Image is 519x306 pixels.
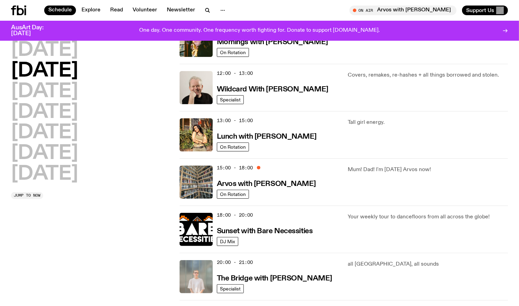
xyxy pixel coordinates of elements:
[163,6,199,15] a: Newsletter
[348,213,508,221] p: Your weekly tour to dancefloors from all across the globe!
[217,37,328,46] a: Mornings with [PERSON_NAME]
[11,144,78,163] button: [DATE]
[220,144,246,149] span: On Rotation
[11,61,78,81] button: [DATE]
[14,194,40,197] span: Jump to now
[217,48,249,57] a: On Rotation
[220,191,246,197] span: On Rotation
[220,50,246,55] span: On Rotation
[217,117,253,124] span: 13:00 - 15:00
[217,179,316,188] a: Arvos with [PERSON_NAME]
[180,118,213,151] img: Tanya is standing in front of plants and a brick fence on a sunny day. She is looking to the left...
[11,25,55,37] h3: AusArt Day: [DATE]
[348,118,508,127] p: Tall girl energy.
[217,132,317,140] a: Lunch with [PERSON_NAME]
[217,275,332,282] h3: The Bridge with [PERSON_NAME]
[180,166,213,199] img: A corner shot of the fbi music library
[11,82,78,101] button: [DATE]
[217,274,332,282] a: The Bridge with [PERSON_NAME]
[77,6,105,15] a: Explore
[220,286,241,291] span: Specialist
[11,192,43,199] button: Jump to now
[217,86,328,93] h3: Wildcard With [PERSON_NAME]
[217,259,253,266] span: 20:00 - 21:00
[217,226,313,235] a: Sunset with Bare Necessities
[220,239,235,244] span: DJ Mix
[217,133,317,140] h3: Lunch with [PERSON_NAME]
[217,165,253,171] span: 15:00 - 18:00
[220,97,241,102] span: Specialist
[466,7,494,13] span: Support Us
[217,284,244,293] a: Specialist
[217,142,249,151] a: On Rotation
[348,166,508,174] p: Mum! Dad! I'm [DATE] Arvos now!
[11,123,78,142] button: [DATE]
[348,71,508,79] p: Covers, remakes, re-hashes + all things borrowed and stolen.
[11,103,78,122] button: [DATE]
[128,6,161,15] a: Volunteer
[11,165,78,184] button: [DATE]
[217,212,253,218] span: 18:00 - 20:00
[180,71,213,104] img: Stuart is smiling charmingly, wearing a black t-shirt against a stark white background.
[180,260,213,293] img: Mara stands in front of a frosted glass wall wearing a cream coloured t-shirt and black glasses. ...
[217,180,316,188] h3: Arvos with [PERSON_NAME]
[462,6,508,15] button: Support Us
[180,213,213,246] img: Bare Necessities
[217,95,244,104] a: Specialist
[348,260,508,268] p: all [GEOGRAPHIC_DATA], all sounds
[217,85,328,93] a: Wildcard With [PERSON_NAME]
[217,39,328,46] h3: Mornings with [PERSON_NAME]
[217,237,238,246] a: DJ Mix
[106,6,127,15] a: Read
[349,6,456,15] button: On AirArvos with [PERSON_NAME]
[44,6,76,15] a: Schedule
[217,190,249,199] a: On Rotation
[139,28,380,34] p: One day. One community. One frequency worth fighting for. Donate to support [DOMAIN_NAME].
[11,41,78,60] button: [DATE]
[217,228,313,235] h3: Sunset with Bare Necessities
[217,70,253,77] span: 12:00 - 13:00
